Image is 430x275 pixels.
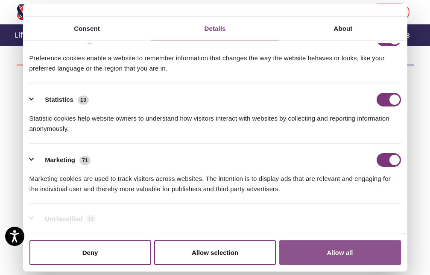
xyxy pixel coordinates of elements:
[29,240,151,265] button: Deny
[29,106,401,133] div: Statistic cookies help website owners to understand how visitors interact with websites by collec...
[17,4,91,20] img: Veradigm logo
[279,17,407,40] a: About
[45,95,73,105] label: Statistics
[29,153,96,167] button: Marketing (71)
[29,224,401,241] div: Unclassified cookies are cookies that we are in the process of classifying, together with the pro...
[29,167,401,194] div: Marketing cookies are used to track visitors across websites. The intention is to display ads tha...
[151,17,279,40] a: Details
[154,240,276,265] button: Allow selection
[279,240,401,265] button: Allow all
[10,24,70,46] a: Life Sciences
[17,46,414,58] p: .
[29,46,401,73] div: Preference cookies enable a website to remember information that changes the way the website beha...
[29,213,102,224] button: Unclassified (14)
[45,155,75,165] label: Marketing
[23,17,151,40] a: Consent
[29,93,94,106] button: Statistics (13)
